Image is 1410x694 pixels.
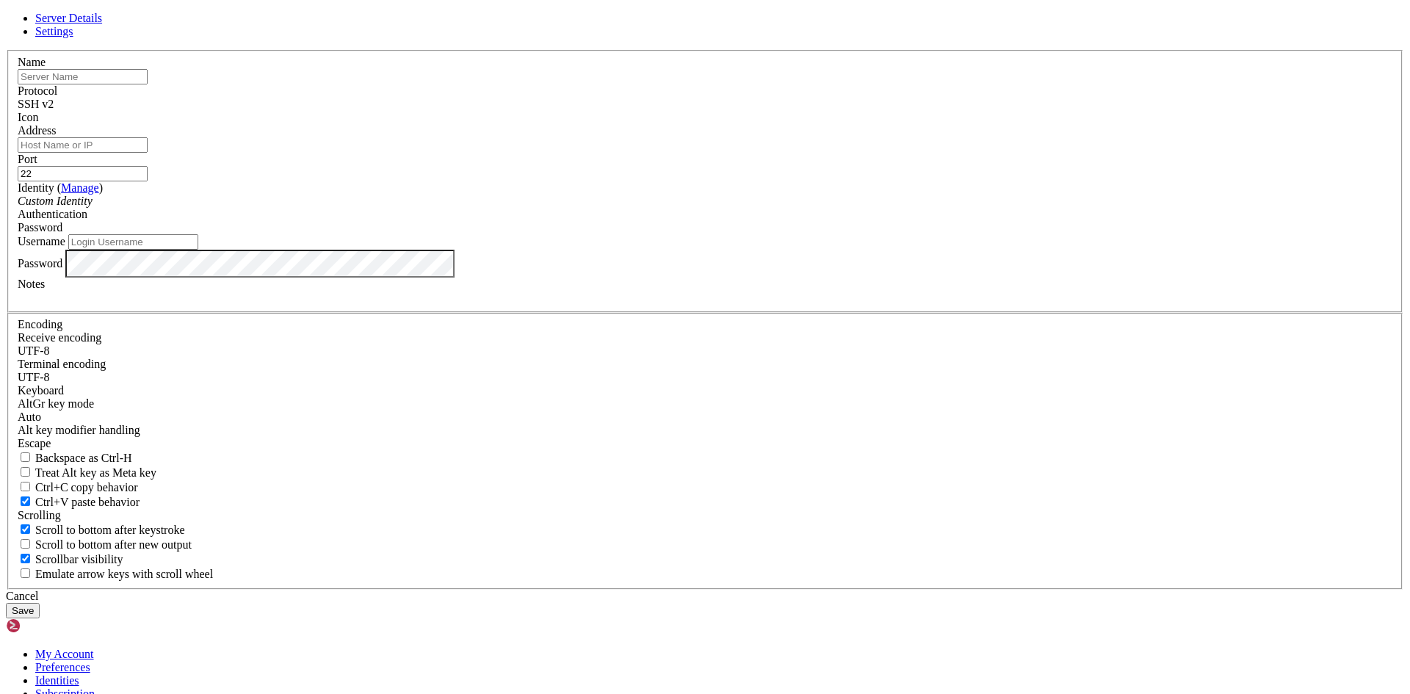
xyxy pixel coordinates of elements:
[18,235,65,247] label: Username
[35,496,140,508] span: Ctrl+V paste behavior
[18,524,185,536] label: Whether to scroll to the bottom on any keystroke.
[18,278,45,290] label: Notes
[6,618,90,633] img: Shellngn
[18,181,103,194] label: Identity
[18,69,148,84] input: Server Name
[18,256,62,269] label: Password
[35,25,73,37] a: Settings
[35,481,138,494] span: Ctrl+C copy behavior
[18,195,93,207] i: Custom Identity
[18,331,101,344] label: Set the expected encoding for data received from the host. If the encodings do not match, visual ...
[21,554,30,563] input: Scrollbar visibility
[35,12,102,24] a: Server Details
[21,467,30,477] input: Treat Alt key as Meta key
[18,411,1392,424] div: Auto
[18,111,38,123] label: Icon
[18,98,54,110] span: SSH v2
[35,648,94,660] a: My Account
[18,221,62,234] span: Password
[18,137,148,153] input: Host Name or IP
[18,344,1392,358] div: UTF-8
[18,84,57,97] label: Protocol
[18,153,37,165] label: Port
[6,590,1404,603] div: Cancel
[18,437,1392,450] div: Escape
[18,318,62,330] label: Encoding
[18,124,56,137] label: Address
[18,568,213,580] label: When using the alternative screen buffer, and DECCKM (Application Cursor Keys) is active, mouse w...
[21,496,30,506] input: Ctrl+V paste behavior
[61,181,99,194] a: Manage
[18,452,132,464] label: If true, the backspace should send BS ('\x08', aka ^H). Otherwise the backspace key should send '...
[18,538,192,551] label: Scroll to bottom after new output.
[35,538,192,551] span: Scroll to bottom after new output
[18,221,1392,234] div: Password
[18,424,140,436] label: Controls how the Alt key is handled. Escape: Send an ESC prefix. 8-Bit: Add 128 to the typed char...
[35,568,213,580] span: Emulate arrow keys with scroll wheel
[18,166,148,181] input: Port Number
[35,553,123,565] span: Scrollbar visibility
[35,452,132,464] span: Backspace as Ctrl-H
[6,603,40,618] button: Save
[18,358,106,370] label: The default terminal encoding. ISO-2022 enables character map translations (like graphics maps). ...
[18,98,1392,111] div: SSH v2
[68,234,198,250] input: Login Username
[35,661,90,673] a: Preferences
[21,524,30,534] input: Scroll to bottom after keystroke
[18,411,41,423] span: Auto
[18,195,1392,208] div: Custom Identity
[18,509,61,521] label: Scrolling
[35,674,79,687] a: Identities
[18,208,87,220] label: Authentication
[18,384,64,397] label: Keyboard
[18,437,51,449] span: Escape
[21,482,30,491] input: Ctrl+C copy behavior
[21,539,30,549] input: Scroll to bottom after new output
[57,181,103,194] span: ( )
[18,344,50,357] span: UTF-8
[18,56,46,68] label: Name
[21,452,30,462] input: Backspace as Ctrl-H
[18,371,1392,384] div: UTF-8
[18,496,140,508] label: Ctrl+V pastes if true, sends ^V to host if false. Ctrl+Shift+V sends ^V to host if true, pastes i...
[18,371,50,383] span: UTF-8
[18,466,156,479] label: Whether the Alt key acts as a Meta key or as a distinct Alt key.
[21,568,30,578] input: Emulate arrow keys with scroll wheel
[35,466,156,479] span: Treat Alt key as Meta key
[18,481,138,494] label: Ctrl-C copies if true, send ^C to host if false. Ctrl-Shift-C sends ^C to host if true, copies if...
[18,553,123,565] label: The vertical scrollbar mode.
[18,397,94,410] label: Set the expected encoding for data received from the host. If the encodings do not match, visual ...
[35,524,185,536] span: Scroll to bottom after keystroke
